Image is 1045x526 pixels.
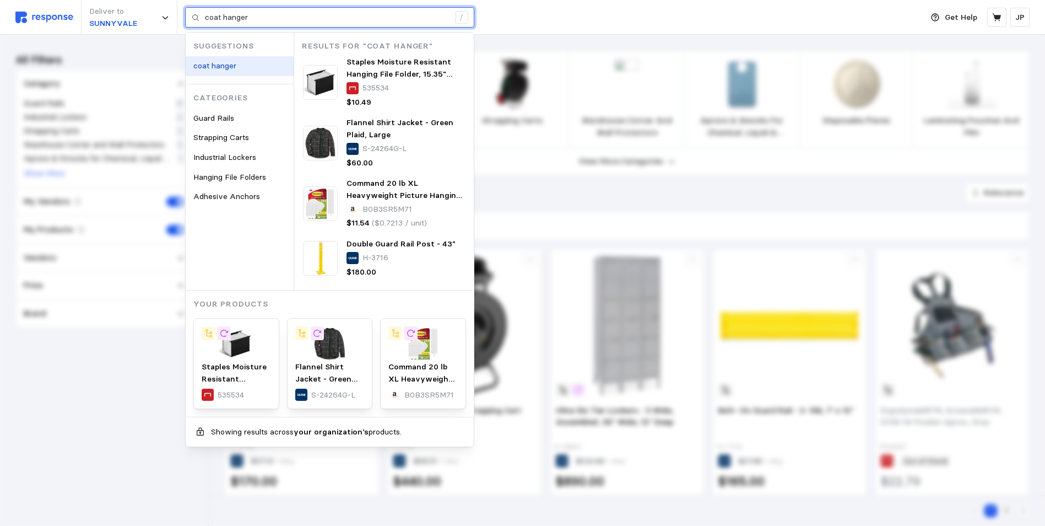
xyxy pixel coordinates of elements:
p: Results for "coat hanger" [302,40,474,52]
p: $11.54 [346,217,370,229]
span: Command 20 lb XL Heavyweight Picture Hanging Strips 16 Pairs (32 Command Strips), Damage Free Han... [388,362,457,515]
span: Adhesive Anchors [193,191,260,201]
img: S-24264G-L [303,126,338,160]
p: 535534 [362,82,389,94]
img: 1B715B04-0DFA-4389-A31C539FB7A594EF_sc7 [303,65,338,100]
b: your organization's [294,427,369,437]
p: Categories [193,92,294,104]
p: H-3716 [362,252,388,264]
img: 51DixdVmkDL._SY445_SX342_QL70_FMwebp_.jpg [388,326,458,361]
span: Flannel Shirt Jacket - Green Plaid, Large [295,362,358,395]
p: ($0.7213 / unit) [372,217,427,229]
p: $60.00 [346,157,373,169]
img: H-3716 [303,241,338,276]
span: Flannel Shirt Jacket - Green Plaid, Large [346,117,453,139]
p: Suggestions [193,40,294,52]
mark: coat hanger [193,61,236,71]
img: 1B715B04-0DFA-4389-A31C539FB7A594EF_sc7 [202,326,271,361]
p: Get Help [945,12,977,24]
img: S-24264G-L [295,326,365,361]
span: Command 20 lb XL Heavyweight Picture Hanging Strips 16 Pairs (32 Command Strips), Damage Free Han... [346,178,462,260]
p: $10.49 [346,96,371,109]
span: Double Guard Rail Post - 43" [346,239,456,249]
img: 51DixdVmkDL._SY445_SX342_QL70_FMwebp_.jpg [303,186,338,221]
p: Showing results across products. [211,426,402,438]
p: B0B3SR5M71 [362,203,412,216]
span: Staples Moisture Resistant Hanging File Folder, 15.35" Expansion, Letter Size, Black (TR51813) [346,57,457,103]
p: SUNNYVALE [89,18,137,30]
p: 535534 [218,389,244,401]
p: Your Products [193,298,474,310]
span: Staples Moisture Resistant Hanging File Folder, 15.35" Expansion, Letter Size, Black (TR51813) [202,362,269,443]
span: Industrial Lockers [193,152,256,162]
p: B0B3SR5M71 [404,389,454,401]
button: Get Help [924,7,984,28]
img: svg%3e [15,12,73,23]
p: Deliver to [89,6,137,18]
span: Strapping Carts [193,132,249,142]
button: JP [1010,8,1030,27]
div: / [455,11,468,24]
p: JP [1015,12,1025,24]
span: Guard Rails [193,113,234,123]
p: $180.00 [346,266,376,278]
input: Search for a product name or SKU [205,8,449,28]
span: Hanging File Folders [193,172,266,182]
p: S-24264G-L [311,389,355,401]
p: S-24264G-L [362,143,407,155]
